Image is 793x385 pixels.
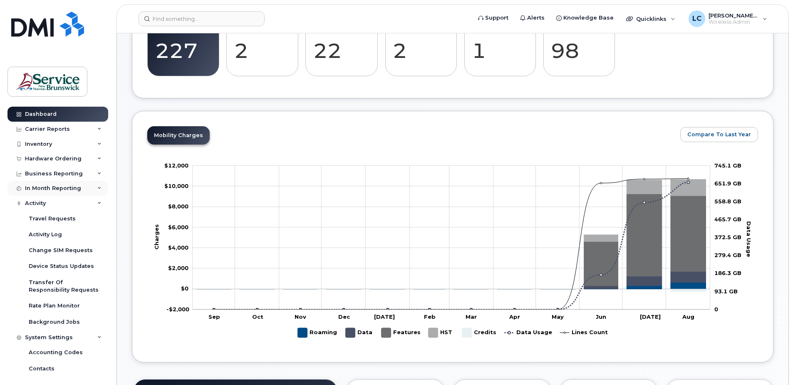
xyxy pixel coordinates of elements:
[168,203,188,210] g: $0
[509,313,520,320] tspan: Apr
[714,306,718,312] tspan: 0
[472,17,528,72] a: Pending Status 1
[234,17,290,72] a: Suspended 2
[620,10,681,27] div: Quicklinks
[164,182,188,189] tspan: $10,000
[168,265,188,271] g: $0
[746,221,752,257] tspan: Data Usage
[295,313,306,320] tspan: Nov
[168,224,188,230] g: $0
[551,17,607,72] a: Data Conflicts 98
[393,17,449,72] a: Cancel Candidates 2
[166,306,189,312] g: $0
[683,10,773,27] div: Lenentine, Carrie (EECD/EDPE)
[680,127,758,142] button: Compare To Last Year
[636,15,667,22] span: Quicklinks
[687,130,751,138] span: Compare To Last Year
[714,252,741,258] tspan: 279.4 GB
[298,325,608,341] g: Legend
[164,182,188,189] g: $0
[462,325,496,341] g: Credits
[640,313,661,320] tspan: [DATE]
[382,325,421,341] g: Features
[692,14,701,24] span: LC
[374,313,395,320] tspan: [DATE]
[714,180,741,187] tspan: 651.9 GB
[714,270,741,276] tspan: 186.3 GB
[197,180,706,291] g: Credits
[168,224,188,230] tspan: $6,000
[197,282,706,289] g: Roaming
[552,313,564,320] tspan: May
[153,162,753,341] g: Chart
[197,194,706,289] g: Features
[168,203,188,210] tspan: $8,000
[714,198,741,205] tspan: 558.8 GB
[485,14,508,22] span: Support
[168,244,188,251] g: $0
[505,325,552,341] g: Data Usage
[550,10,620,26] a: Knowledge Base
[466,313,477,320] tspan: Mar
[682,313,694,320] tspan: Aug
[197,180,706,289] g: HST
[166,306,189,312] tspan: -$2,000
[168,244,188,251] tspan: $4,000
[208,313,220,320] tspan: Sep
[563,14,614,22] span: Knowledge Base
[472,10,514,26] a: Support
[181,285,188,292] tspan: $0
[424,313,436,320] tspan: Feb
[560,325,608,341] g: Lines Count
[153,224,160,250] tspan: Charges
[147,126,210,145] a: Mobility Charges
[714,216,741,222] tspan: 465.7 GB
[139,11,265,26] input: Find something...
[709,12,758,19] span: [PERSON_NAME] (EECD/EDPE)
[155,17,211,72] a: Active 227
[714,288,738,295] tspan: 93.1 GB
[197,272,706,289] g: Data
[164,162,188,169] tspan: $12,000
[168,265,188,271] tspan: $2,000
[429,325,454,341] g: HST
[346,325,373,341] g: Data
[709,19,758,25] span: Wireless Admin
[527,14,545,22] span: Alerts
[714,234,741,240] tspan: 372.5 GB
[596,313,606,320] tspan: Jun
[338,313,350,320] tspan: Dec
[313,17,370,72] a: Suspend Candidates 22
[252,313,263,320] tspan: Oct
[514,10,550,26] a: Alerts
[164,162,188,169] g: $0
[714,162,741,169] tspan: 745.1 GB
[298,325,337,341] g: Roaming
